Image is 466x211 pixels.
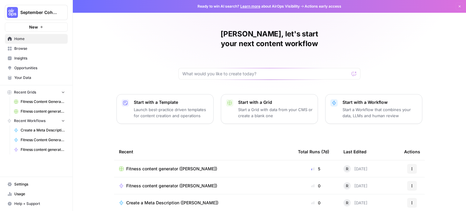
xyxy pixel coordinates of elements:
span: Ready to win AI search? about AirOps Visibility [198,4,300,9]
span: Create a Meta Description ([PERSON_NAME]) [21,128,65,133]
span: Fitness Content Generator (Heath) [21,99,65,104]
button: Recent Workflows [5,116,68,125]
p: Start with a Grid [238,99,313,105]
span: Fitness content generator ([PERSON_NAME]) [126,166,217,172]
button: New [5,22,68,32]
a: Your Data [5,73,68,83]
span: Fitness Content Generator ([PERSON_NAME] [21,137,65,143]
div: 5 [298,166,334,172]
span: Your Data [14,75,65,80]
a: Fitness Content Generator ([PERSON_NAME] [11,135,68,145]
div: Actions [404,143,420,160]
span: Settings [14,182,65,187]
a: Home [5,34,68,44]
span: Opportunities [14,65,65,71]
a: Fitness content generator ([PERSON_NAME]) [119,183,288,189]
span: New [29,24,38,30]
span: Fitness content generator ([PERSON_NAME]) [21,109,65,114]
div: [DATE] [343,199,367,206]
div: [DATE] [343,165,367,172]
span: R [346,166,348,172]
span: Help + Support [14,201,65,206]
p: Launch best-practice driven templates for content creation and operations [134,107,208,119]
span: R [346,183,348,189]
a: Fitness content generator ([PERSON_NAME]) [11,145,68,155]
h1: [PERSON_NAME], let's start your next content workflow [178,29,360,49]
span: Create a Meta Description ([PERSON_NAME]) [126,200,218,206]
button: Start with a WorkflowStart a Workflow that combines your data, LLMs and human review [325,94,422,124]
span: September Cohort [20,9,57,15]
button: Start with a GridStart a Grid with data from your CMS or create a blank one [221,94,318,124]
p: Start with a Workflow [343,99,417,105]
span: Insights [14,56,65,61]
button: Help + Support [5,199,68,209]
span: Home [14,36,65,42]
button: Recent Grids [5,88,68,97]
div: Total Runs (7d) [298,143,329,160]
span: R [346,200,348,206]
a: Create a Meta Description ([PERSON_NAME]) [119,200,288,206]
a: Insights [5,53,68,63]
p: Start a Workflow that combines your data, LLMs and human review [343,107,417,119]
span: Recent Workflows [14,118,46,124]
button: Workspace: September Cohort [5,5,68,20]
div: 0 [298,200,334,206]
a: Learn more [240,4,260,9]
div: Last Edited [343,143,366,160]
a: Fitness Content Generator (Heath) [11,97,68,107]
input: What would you like to create today? [182,71,349,77]
div: Recent [119,143,288,160]
span: Fitness content generator ([PERSON_NAME]) [21,147,65,152]
span: Browse [14,46,65,51]
a: Fitness content generator ([PERSON_NAME]) [11,107,68,116]
a: Settings [5,179,68,189]
a: Fitness content generator ([PERSON_NAME]) [119,166,288,172]
a: Create a Meta Description ([PERSON_NAME]) [11,125,68,135]
span: Recent Grids [14,90,36,95]
span: Actions early access [305,4,341,9]
a: Browse [5,44,68,53]
a: Opportunities [5,63,68,73]
a: Usage [5,189,68,199]
img: September Cohort Logo [7,7,18,18]
span: Fitness content generator ([PERSON_NAME]) [126,183,217,189]
div: [DATE] [343,182,367,189]
p: Start a Grid with data from your CMS or create a blank one [238,107,313,119]
button: Start with a TemplateLaunch best-practice driven templates for content creation and operations [116,94,214,124]
span: Usage [14,191,65,197]
p: Start with a Template [134,99,208,105]
div: 0 [298,183,334,189]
